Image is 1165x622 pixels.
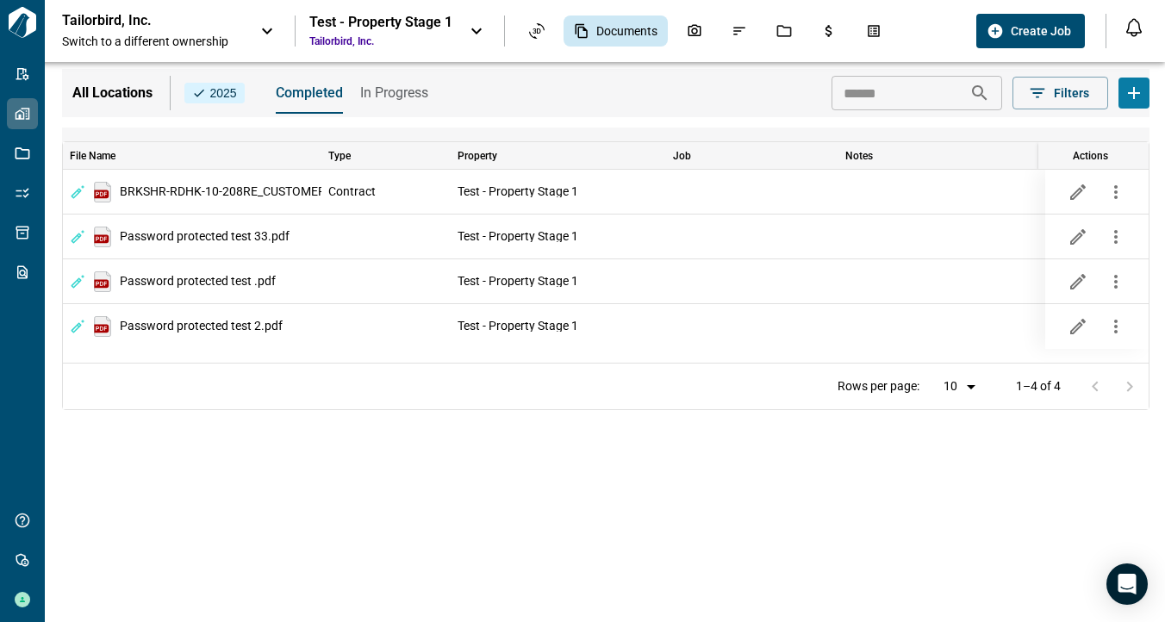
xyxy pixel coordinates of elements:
button: Upload documents [1118,78,1149,109]
svg: This document has undergone AI processing. [70,184,85,200]
div: Takeoff Center [856,16,892,46]
div: 10 [937,374,978,399]
div: base tabs [259,72,428,114]
div: Test - Property Stage 1 [458,186,578,197]
div: Notes [838,142,1054,170]
p: Rows per page: [838,381,919,392]
svg: This document has undergone AI processing. [70,229,85,245]
div: Photos [676,16,713,46]
span: Tailorbird, Inc. [309,34,452,48]
span: Create Job [1011,22,1071,40]
span: Documents [596,22,657,40]
span: Password protected test 2.pdf [120,320,283,332]
div: Test - Property Stage 1 [458,231,578,242]
div: File Name [70,142,115,170]
p: 1–4 of 4 [1016,381,1061,392]
div: File Name [63,142,321,170]
span: Password protected test .pdf [120,276,276,287]
p: Tailorbird, Inc. [62,12,217,29]
div: Job [666,142,838,170]
div: Property [451,142,666,170]
div: Asset View [519,16,555,46]
div: Actions [1073,142,1108,170]
div: Property [458,142,497,170]
span: Completed [276,84,343,102]
span: Switch to a different ownership [62,33,243,50]
button: Create Job [976,14,1085,48]
div: Actions [1038,142,1142,170]
span: Filters [1054,84,1089,102]
div: Issues & Info [721,16,757,46]
svg: This document has undergone AI processing. [70,319,85,334]
div: Budgets [811,16,847,46]
span: In Progress [360,84,428,102]
span: BRKSHR-RDHK-10-208RE_CUSTOMER_TOTAL_AMOUNT_CON.pdf [120,186,474,197]
div: Documents [564,16,668,47]
span: 2025 [191,84,238,102]
div: Notes [845,142,873,170]
div: Test - Property Stage 1 [458,276,578,287]
span: Password protected test 33.pdf [120,231,290,242]
button: Filters [1012,77,1108,109]
div: Job [673,142,691,170]
button: Open notification feed [1120,14,1148,41]
button: 2025 [184,83,245,103]
div: Open Intercom Messenger [1106,563,1148,605]
p: All Locations [72,83,153,103]
span: Contract [328,186,376,197]
div: Jobs [766,16,802,46]
div: Type [321,142,451,170]
div: Test - Property Stage 1 [309,14,452,31]
div: Test - Property Stage 1 [458,320,578,332]
svg: This document has undergone AI processing. [70,274,85,289]
div: Type [328,142,351,170]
